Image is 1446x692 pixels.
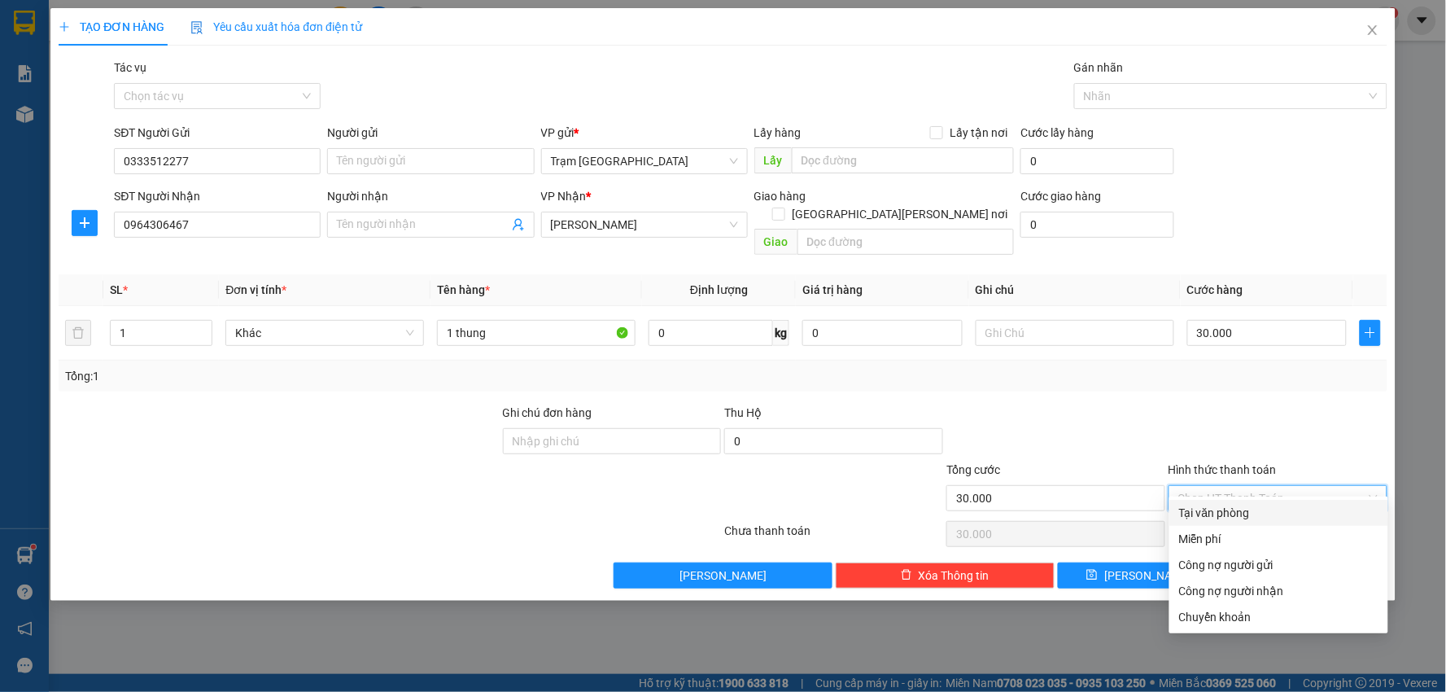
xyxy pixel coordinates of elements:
div: Chưa thanh toán [723,522,945,550]
span: Trạm Sài Gòn [551,149,738,173]
span: Định lượng [690,283,748,296]
label: Gán nhãn [1074,61,1124,74]
img: logo.jpg [8,8,65,65]
input: Cước giao hàng [1020,212,1174,238]
input: Ghi Chú [976,320,1174,346]
span: plus [72,217,97,230]
input: Cước lấy hàng [1020,148,1174,174]
span: Yêu cầu xuất hóa đơn điện tử [190,20,362,33]
span: TẠO ĐƠN HÀNG [59,20,164,33]
button: delete [65,320,91,346]
input: VD: Bàn, Ghế [437,320,636,346]
input: Dọc đường [797,229,1015,255]
span: Giao [754,229,797,255]
label: Ghi chú đơn hàng [503,406,592,419]
div: Cước gửi hàng sẽ được ghi vào công nợ của người gửi [1169,552,1388,578]
label: Cước lấy hàng [1020,126,1094,139]
div: Miễn phí [1179,530,1378,548]
div: Cước gửi hàng sẽ được ghi vào công nợ của người nhận [1169,578,1388,604]
span: Tổng cước [946,463,1000,476]
div: Chuyển khoản [1179,608,1378,626]
span: Giá trị hàng [802,283,863,296]
span: VP Nhận [541,190,587,203]
div: SĐT Người Gửi [114,124,321,142]
img: icon [190,21,203,34]
button: save[PERSON_NAME] [1058,563,1221,589]
div: Tại văn phòng [1179,504,1378,522]
div: Người nhận [327,187,534,205]
div: Người gửi [327,124,534,142]
th: Ghi chú [969,274,1181,306]
span: plus [59,21,70,33]
span: [PERSON_NAME] [1104,567,1191,585]
span: [GEOGRAPHIC_DATA][PERSON_NAME] nơi [785,205,1014,223]
span: Cước hàng [1187,283,1243,296]
span: Xóa Thông tin [919,567,989,585]
span: Đơn vị tính [225,283,286,296]
input: Dọc đường [792,147,1015,173]
span: Phan Thiết [551,212,738,237]
div: Tổng: 1 [65,367,558,385]
input: Ghi chú đơn hàng [503,428,722,454]
button: plus [72,210,98,236]
span: Khác [235,321,414,345]
button: deleteXóa Thông tin [836,563,1055,589]
button: Close [1350,8,1396,54]
div: Công nợ người gửi [1179,556,1378,574]
span: environment [112,90,124,102]
span: save [1086,569,1098,582]
b: T1 [PERSON_NAME], P [PERSON_NAME] [112,90,212,138]
span: Thu Hộ [724,406,762,419]
li: Trung Nga [8,8,236,39]
span: Lấy hàng [754,126,802,139]
div: VP gửi [541,124,748,142]
span: kg [773,320,789,346]
span: SL [110,283,123,296]
div: Công nợ người nhận [1179,582,1378,600]
button: plus [1360,320,1380,346]
span: close [1366,24,1379,37]
label: Hình thức thanh toán [1169,463,1277,476]
span: Lấy [754,147,792,173]
span: Lấy tận nơi [943,124,1014,142]
button: [PERSON_NAME] [614,563,832,589]
span: Giao hàng [754,190,806,203]
span: plus [1361,326,1379,339]
span: user-add [512,218,525,231]
span: delete [901,569,912,582]
label: Cước giao hàng [1020,190,1101,203]
input: 0 [802,320,963,346]
li: [PERSON_NAME] [112,69,216,87]
label: Tác vụ [114,61,146,74]
span: Tên hàng [437,283,490,296]
li: VP Trạm [GEOGRAPHIC_DATA] [8,69,112,123]
span: [PERSON_NAME] [679,567,767,585]
div: SĐT Người Nhận [114,187,321,205]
